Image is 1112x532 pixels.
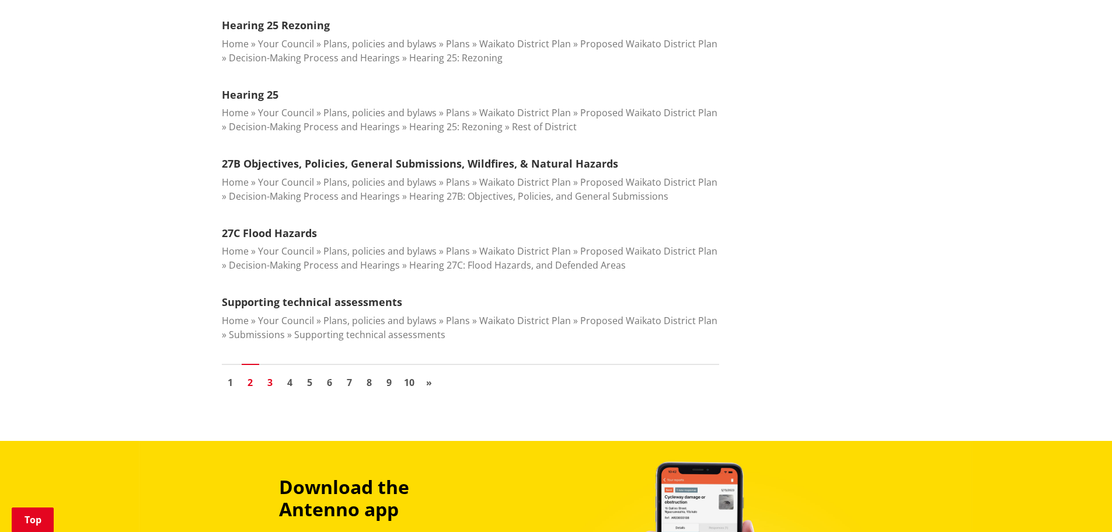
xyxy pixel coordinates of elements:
a: Your Council [258,314,314,327]
a: Proposed Waikato District Plan [580,245,717,258]
a: Home [222,245,249,258]
nav: Pagination [222,364,719,394]
a: Hearing 27C: Flood Hazards, and Defended Areas [409,259,626,272]
a: Plans, policies and bylaws [323,106,437,119]
a: Go to page 1 [222,374,239,391]
a: Go to page 3 [262,374,279,391]
a: Proposed Waikato District Plan [580,176,717,189]
a: Plans [446,245,470,258]
a: Waikato District Plan [479,106,571,119]
a: Page 2 [242,374,259,391]
a: Plans, policies and bylaws [323,314,437,327]
a: Supporting technical assessments [222,295,402,309]
a: Your Council [258,106,314,119]
h3: Download the Antenno app [279,476,490,521]
a: Plans, policies and bylaws [323,176,437,189]
a: Decision-Making Process and Hearings [229,51,400,64]
a: Go to page 8 [361,374,378,391]
a: Go to page 5 [301,374,319,391]
a: Go to page 9 [381,374,398,391]
a: Proposed Waikato District Plan [580,106,717,119]
iframe: Messenger Launcher [1058,483,1100,525]
a: Home [222,314,249,327]
a: Home [222,37,249,50]
a: Waikato District Plan [479,37,571,50]
a: Plans, policies and bylaws [323,37,437,50]
a: Hearing 27B: Objectives, Policies, and General Submissions [409,190,668,203]
a: Hearing 25 Rezoning [222,18,330,32]
a: Go to page 10 [400,374,418,391]
a: Go to page 6 [321,374,339,391]
a: Your Council [258,245,314,258]
a: Submissions [229,328,285,341]
a: Your Council [258,176,314,189]
span: » [426,376,432,389]
a: Go to page 4 [281,374,299,391]
a: Go to page 7 [341,374,358,391]
a: Waikato District Plan [479,176,571,189]
a: Plans [446,176,470,189]
a: Supporting technical assessments [294,328,445,341]
a: Home [222,176,249,189]
a: Waikato District Plan [479,245,571,258]
a: Rest of District [512,120,577,133]
a: Top [12,507,54,532]
a: Go to next page [420,374,438,391]
a: Plans [446,106,470,119]
a: Plans, policies and bylaws [323,245,437,258]
a: 27B Objectives, Policies, General Submissions, Wildfires, & Natural Hazards [222,157,618,171]
a: Hearing 25: Rezoning [409,51,503,64]
a: Decision-Making Process and Hearings [229,259,400,272]
a: 27C Flood Hazards [222,226,317,240]
a: Plans [446,37,470,50]
a: Waikato District Plan [479,314,571,327]
a: Proposed Waikato District Plan [580,37,717,50]
a: Plans [446,314,470,327]
a: Decision-Making Process and Hearings [229,120,400,133]
a: Proposed Waikato District Plan [580,314,717,327]
a: Home [222,106,249,119]
a: Hearing 25 [222,88,278,102]
a: Your Council [258,37,314,50]
a: Hearing 25: Rezoning [409,120,503,133]
a: Decision-Making Process and Hearings [229,190,400,203]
